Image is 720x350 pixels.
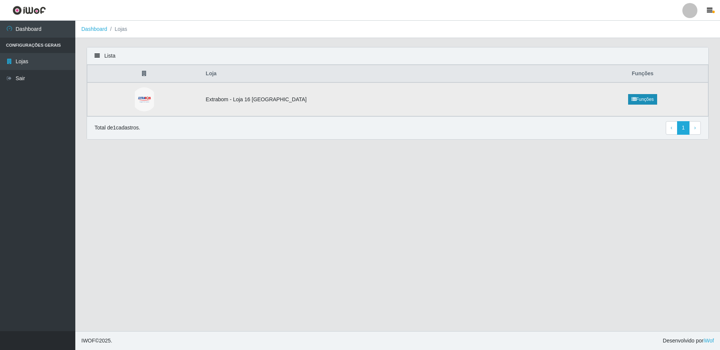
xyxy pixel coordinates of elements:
nav: breadcrumb [75,21,720,38]
span: Desenvolvido por [663,337,714,345]
li: Lojas [107,25,127,33]
img: Extrabom - Loja 16 Praia do Sua [135,87,154,111]
th: Funções [577,65,708,83]
div: Lista [87,47,708,65]
span: ‹ [671,125,673,131]
span: © 2025 . [81,337,112,345]
a: Previous [666,121,677,135]
a: Dashboard [81,26,107,32]
a: 1 [677,121,690,135]
span: IWOF [81,338,95,344]
img: CoreUI Logo [12,6,46,15]
span: › [694,125,696,131]
nav: pagination [666,121,701,135]
th: Loja [201,65,577,83]
a: Next [689,121,701,135]
p: Total de 1 cadastros. [95,124,140,132]
a: iWof [703,338,714,344]
td: Extrabom - Loja 16 [GEOGRAPHIC_DATA] [201,82,577,116]
a: Funções [628,94,657,105]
